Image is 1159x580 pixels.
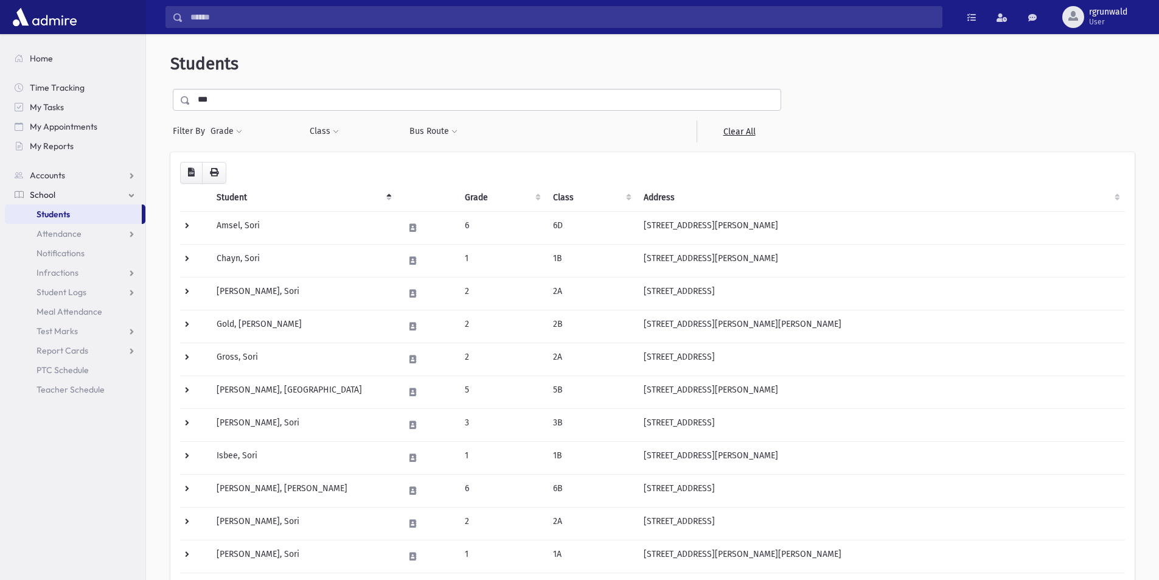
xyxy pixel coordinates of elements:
span: Report Cards [37,345,88,356]
img: AdmirePro [10,5,80,29]
th: Grade: activate to sort column ascending [458,184,546,212]
a: Attendance [5,224,145,243]
td: 2A [546,507,636,540]
td: Amsel, Sori [209,211,396,244]
td: [STREET_ADDRESS] [636,343,1125,376]
a: Notifications [5,243,145,263]
td: [PERSON_NAME], Sori [209,277,396,310]
span: Infractions [37,267,78,278]
span: Time Tracking [30,82,85,93]
span: Students [37,209,70,220]
span: My Tasks [30,102,64,113]
td: 2 [458,277,546,310]
a: Report Cards [5,341,145,360]
a: Meal Attendance [5,302,145,321]
td: [PERSON_NAME], [PERSON_NAME] [209,474,396,507]
td: 2 [458,310,546,343]
a: Infractions [5,263,145,282]
span: Filter By [173,125,210,138]
td: [PERSON_NAME], [GEOGRAPHIC_DATA] [209,376,396,408]
td: Gross, Sori [209,343,396,376]
td: Gold, [PERSON_NAME] [209,310,396,343]
span: Accounts [30,170,65,181]
td: 2A [546,277,636,310]
span: School [30,189,55,200]
td: [PERSON_NAME], Sori [209,408,396,441]
span: Home [30,53,53,64]
a: School [5,185,145,204]
td: 3 [458,408,546,441]
td: 6B [546,474,636,507]
button: Grade [210,121,243,142]
a: Accounts [5,166,145,185]
td: 1B [546,244,636,277]
td: 1B [546,441,636,474]
td: [STREET_ADDRESS] [636,277,1125,310]
button: Bus Route [409,121,458,142]
input: Search [183,6,942,28]
button: Print [202,162,226,184]
th: Class: activate to sort column ascending [546,184,636,212]
td: Chayn, Sori [209,244,396,277]
td: [STREET_ADDRESS][PERSON_NAME] [636,441,1125,474]
td: 5B [546,376,636,408]
span: Attendance [37,228,82,239]
span: My Appointments [30,121,97,132]
td: 1 [458,441,546,474]
a: My Appointments [5,117,145,136]
td: [STREET_ADDRESS] [636,507,1125,540]
th: Student: activate to sort column descending [209,184,396,212]
span: Students [170,54,238,74]
span: Student Logs [37,287,86,298]
a: PTC Schedule [5,360,145,380]
td: 6 [458,211,546,244]
a: Teacher Schedule [5,380,145,399]
button: CSV [180,162,203,184]
button: Class [309,121,339,142]
td: [STREET_ADDRESS] [636,474,1125,507]
td: [PERSON_NAME], Sori [209,540,396,573]
td: [STREET_ADDRESS] [636,408,1125,441]
td: 6D [546,211,636,244]
a: Test Marks [5,321,145,341]
td: 2B [546,310,636,343]
span: Notifications [37,248,85,259]
td: [STREET_ADDRESS][PERSON_NAME] [636,244,1125,277]
td: Isbee, Sori [209,441,396,474]
span: Meal Attendance [37,306,102,317]
span: Teacher Schedule [37,384,105,395]
th: Address: activate to sort column ascending [636,184,1125,212]
td: 2 [458,343,546,376]
td: [PERSON_NAME], Sori [209,507,396,540]
a: Time Tracking [5,78,145,97]
td: [STREET_ADDRESS][PERSON_NAME] [636,376,1125,408]
span: My Reports [30,141,74,152]
a: Students [5,204,142,224]
a: Clear All [697,121,781,142]
td: 2 [458,507,546,540]
td: 1 [458,244,546,277]
td: [STREET_ADDRESS][PERSON_NAME][PERSON_NAME] [636,540,1125,573]
td: [STREET_ADDRESS][PERSON_NAME] [636,211,1125,244]
td: 5 [458,376,546,408]
td: 1 [458,540,546,573]
td: 1A [546,540,636,573]
span: Test Marks [37,326,78,337]
td: 2A [546,343,636,376]
td: 3B [546,408,636,441]
a: My Reports [5,136,145,156]
span: rgrunwald [1089,7,1127,17]
a: Home [5,49,145,68]
a: Student Logs [5,282,145,302]
td: 6 [458,474,546,507]
td: [STREET_ADDRESS][PERSON_NAME][PERSON_NAME] [636,310,1125,343]
span: PTC Schedule [37,365,89,376]
a: My Tasks [5,97,145,117]
span: User [1089,17,1127,27]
